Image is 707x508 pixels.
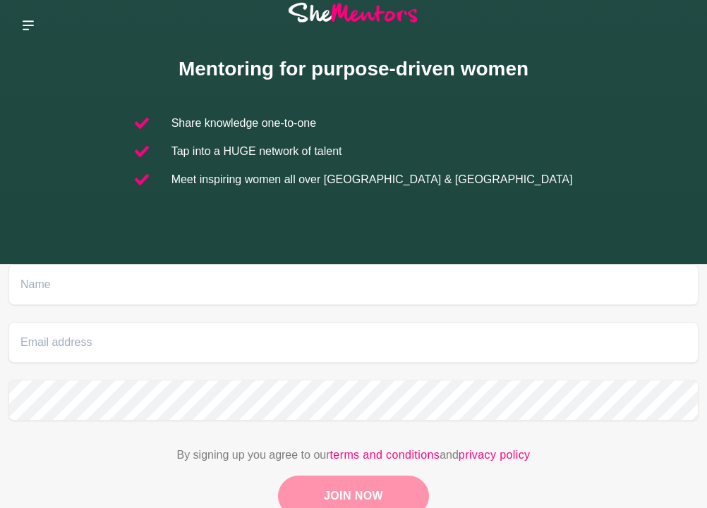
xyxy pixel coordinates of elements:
p: Meet inspiring women all over [GEOGRAPHIC_DATA] & [GEOGRAPHIC_DATA] [171,171,573,188]
a: privacy policy [459,446,531,464]
p: Tap into a HUGE network of talent [171,143,342,160]
a: terms and conditions [330,446,440,464]
input: Name [8,264,699,305]
p: Share knowledge one-to-one [171,115,316,132]
input: Email address [8,322,699,363]
p: By signing up you agree to our and [20,446,687,464]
